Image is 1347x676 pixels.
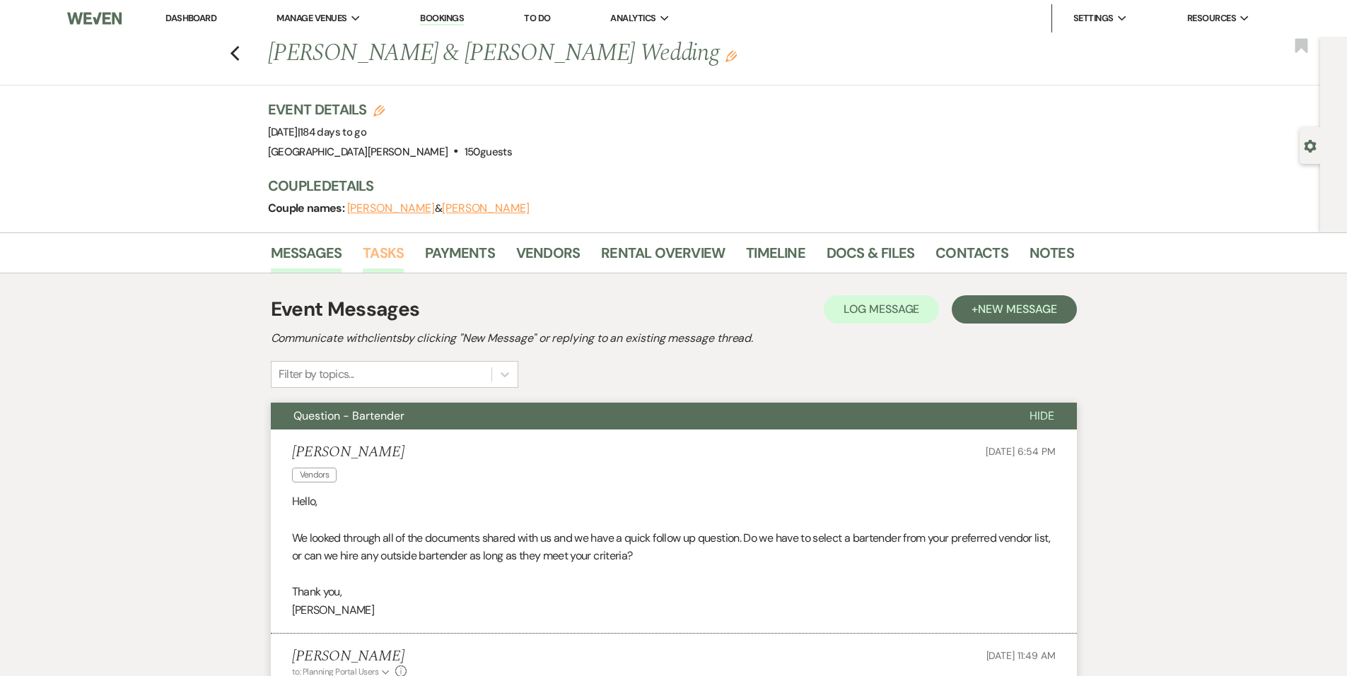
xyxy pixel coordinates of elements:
[725,49,737,62] button: Edit
[935,242,1008,273] a: Contacts
[292,468,337,482] span: Vendors
[827,242,914,273] a: Docs & Files
[268,145,448,159] span: [GEOGRAPHIC_DATA][PERSON_NAME]
[268,37,902,71] h1: [PERSON_NAME] & [PERSON_NAME] Wedding
[824,295,939,324] button: Log Message
[363,242,404,273] a: Tasks
[268,201,347,215] span: Couple names:
[442,203,530,214] button: [PERSON_NAME]
[746,242,805,273] a: Timeline
[347,203,435,214] button: [PERSON_NAME]
[1304,138,1317,152] button: Open lead details
[1007,403,1077,429] button: Hide
[300,125,366,139] span: 184 days to go
[1073,11,1114,25] span: Settings
[844,302,919,316] span: Log Message
[271,330,1077,347] h2: Communicate with clients by clicking "New Message" or replying to an existing message thread.
[516,242,580,273] a: Vendors
[298,125,366,139] span: |
[279,366,354,383] div: Filter by topics...
[292,648,407,665] h5: [PERSON_NAME]
[268,176,1060,196] h3: Couple Details
[425,242,495,273] a: Payments
[292,601,1056,619] p: [PERSON_NAME]
[276,11,346,25] span: Manage Venues
[292,492,1056,511] p: Hello,
[271,403,1007,429] button: Question - Bartender
[610,11,655,25] span: Analytics
[465,145,512,159] span: 150 guests
[420,12,464,25] a: Bookings
[978,302,1056,316] span: New Message
[67,4,121,33] img: Weven Logo
[1187,11,1236,25] span: Resources
[271,242,342,273] a: Messages
[1030,242,1074,273] a: Notes
[601,242,725,273] a: Rental Overview
[292,444,404,461] h5: [PERSON_NAME]
[165,12,216,24] a: Dashboard
[268,100,512,119] h3: Event Details
[268,125,367,139] span: [DATE]
[271,295,420,324] h1: Event Messages
[986,445,1055,458] span: [DATE] 6:54 PM
[293,408,404,423] span: Question - Bartender
[524,12,550,24] a: To Do
[292,583,1056,601] p: Thank you,
[952,295,1076,324] button: +New Message
[347,201,530,215] span: &
[292,529,1056,565] p: We looked through all of the documents shared with us and we have a quick follow up question. Do ...
[1030,408,1054,423] span: Hide
[986,649,1056,662] span: [DATE] 11:49 AM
